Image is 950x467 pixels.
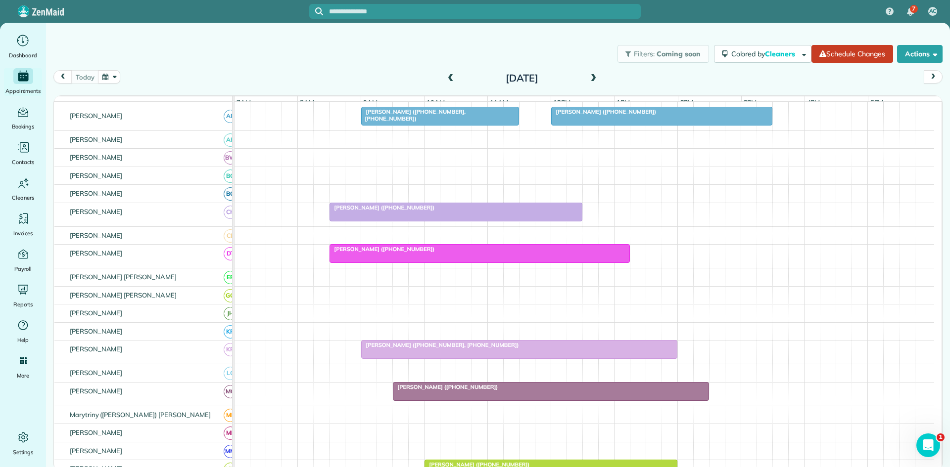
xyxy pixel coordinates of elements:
[678,98,696,106] span: 2pm
[68,189,125,197] span: [PERSON_NAME]
[4,211,42,238] a: Invoices
[224,445,237,458] span: MM
[68,153,125,161] span: [PERSON_NAME]
[309,7,323,15] button: Focus search
[4,246,42,274] a: Payroll
[68,345,125,353] span: [PERSON_NAME]
[68,447,125,455] span: [PERSON_NAME]
[224,170,237,183] span: BC
[68,171,125,179] span: [PERSON_NAME]
[329,204,435,211] span: [PERSON_NAME] ([PHONE_NUMBER])
[361,108,466,122] span: [PERSON_NAME] ([PHONE_NUMBER], [PHONE_NUMBER])
[71,70,98,84] button: today
[551,98,572,106] span: 12pm
[4,139,42,167] a: Contacts
[811,45,893,63] a: Schedule Changes
[12,122,35,131] span: Bookings
[937,433,945,441] span: 1
[224,426,237,440] span: ML
[714,45,811,63] button: Colored byCleaners
[68,411,213,419] span: Marytriny ([PERSON_NAME]) [PERSON_NAME]
[9,50,37,60] span: Dashboard
[488,98,510,106] span: 11am
[68,135,125,143] span: [PERSON_NAME]
[731,49,799,58] span: Colored by
[224,187,237,201] span: BG
[68,369,125,377] span: [PERSON_NAME]
[924,70,943,84] button: next
[68,112,125,120] span: [PERSON_NAME]
[224,385,237,398] span: MG
[298,98,316,106] span: 8am
[17,335,29,345] span: Help
[765,49,797,58] span: Cleaners
[68,428,125,436] span: [PERSON_NAME]
[5,86,41,96] span: Appointments
[425,98,447,106] span: 10am
[68,309,125,317] span: [PERSON_NAME]
[13,228,33,238] span: Invoices
[912,5,915,13] span: 7
[224,229,237,243] span: CL
[868,98,886,106] span: 5pm
[14,264,32,274] span: Payroll
[224,409,237,422] span: ME
[897,45,943,63] button: Actions
[68,291,179,299] span: [PERSON_NAME] [PERSON_NAME]
[900,1,921,23] div: 7 unread notifications
[224,307,237,320] span: JH
[224,367,237,380] span: LC
[551,108,657,115] span: [PERSON_NAME] ([PHONE_NUMBER])
[53,70,72,84] button: prev
[4,68,42,96] a: Appointments
[4,429,42,457] a: Settings
[224,110,237,123] span: AF
[929,7,937,15] span: AC
[68,208,125,215] span: [PERSON_NAME]
[224,343,237,356] span: KR
[68,273,179,281] span: [PERSON_NAME] [PERSON_NAME]
[634,49,655,58] span: Filters:
[224,151,237,165] span: BW
[4,317,42,345] a: Help
[805,98,822,106] span: 4pm
[224,271,237,284] span: EP
[224,289,237,302] span: GG
[12,157,34,167] span: Contacts
[4,33,42,60] a: Dashboard
[68,387,125,395] span: [PERSON_NAME]
[68,249,125,257] span: [PERSON_NAME]
[4,175,42,203] a: Cleaners
[657,49,701,58] span: Coming soon
[13,447,34,457] span: Settings
[68,327,125,335] span: [PERSON_NAME]
[315,7,323,15] svg: Focus search
[224,247,237,260] span: DT
[329,246,435,253] span: [PERSON_NAME] ([PHONE_NUMBER])
[916,433,940,457] iframe: Intercom live chat
[615,98,632,106] span: 1pm
[742,98,759,106] span: 3pm
[361,341,519,348] span: [PERSON_NAME] ([PHONE_NUMBER], [PHONE_NUMBER])
[17,371,29,381] span: More
[12,193,34,203] span: Cleaners
[361,98,380,106] span: 9am
[4,282,42,309] a: Reports
[224,133,237,147] span: AF
[235,98,253,106] span: 7am
[224,325,237,339] span: KR
[13,299,33,309] span: Reports
[224,206,237,219] span: CH
[460,73,584,84] h2: [DATE]
[392,383,498,390] span: [PERSON_NAME] ([PHONE_NUMBER])
[68,231,125,239] span: [PERSON_NAME]
[4,104,42,131] a: Bookings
